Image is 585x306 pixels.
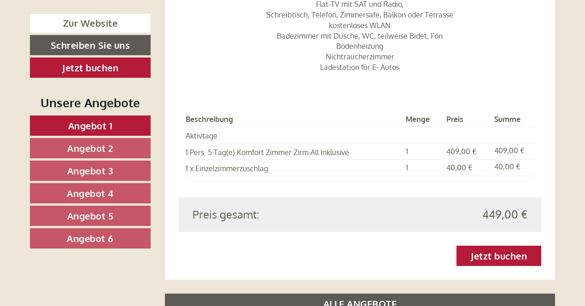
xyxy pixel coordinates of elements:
[402,112,443,127] th: Menge
[14,45,149,51] small: 13:37
[30,94,151,111] div: Unsere Angebote
[30,35,151,55] a: Schreiben Sie uns
[482,207,527,222] span: 449,00 €
[456,246,541,266] a: Jetzt buchen
[67,232,114,244] span: Angebot 6
[491,112,534,127] th: Summe
[186,112,402,127] th: Beschreibung
[7,25,153,53] div: Guten Tag, wie können wir Ihnen helfen?
[491,160,534,176] td: 40,00 €
[68,120,113,132] span: Angebot 1
[446,147,476,156] span: 409,00 €
[402,160,443,176] td: 1
[186,160,402,176] td: 1 x Einzelzimmerzuschlag
[67,142,113,154] span: Angebot 2
[301,238,363,259] button: Senden
[67,165,114,177] span: Angebot 3
[443,112,491,127] th: Preis
[491,143,534,160] td: 409,00 €
[446,163,472,172] span: 40,00 €
[67,187,114,199] span: Angebot 4
[30,14,151,33] a: Zur Website
[186,207,360,222] div: Preis gesamt:
[186,127,402,143] td: Aktivtage
[186,143,402,160] td: 1 Pers. 5 Tag(e) Komfort Zimmer Zirm All Inklusive
[14,27,149,34] div: Berghotel Alpenrast
[67,210,114,222] span: Angebot 5
[402,143,443,160] td: 1
[30,58,151,78] a: Jetzt buchen
[165,7,199,23] div: [DATE]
